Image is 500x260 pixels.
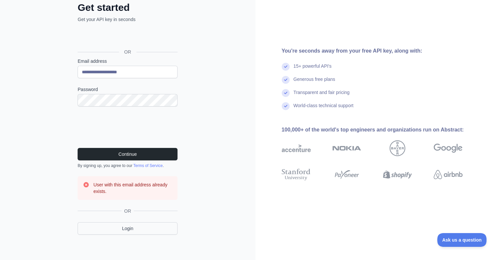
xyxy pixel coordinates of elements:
div: 15+ powerful API's [294,63,332,76]
img: google [434,140,463,156]
p: Get your API key in seconds [78,16,178,23]
label: Password [78,86,178,93]
img: nokia [332,140,361,156]
img: check mark [282,89,290,97]
div: 100,000+ of the world's top engineers and organizations run on Abstract: [282,126,484,134]
img: check mark [282,76,290,84]
img: stanford university [282,167,311,182]
span: OR [119,49,136,55]
span: OR [122,208,134,214]
div: Generous free plans [294,76,335,89]
a: Login [78,222,178,235]
h2: Get started [78,2,178,13]
button: Continue [78,148,178,160]
img: airbnb [434,167,463,182]
a: Terms of Service [133,163,162,168]
img: shopify [383,167,412,182]
img: check mark [282,63,290,71]
img: accenture [282,140,311,156]
img: check mark [282,102,290,110]
div: World-class technical support [294,102,354,115]
iframe: “使用 Google 账号登录”按钮 [74,30,179,44]
iframe: Toggle Customer Support [437,233,487,247]
div: Transparent and fair pricing [294,89,350,102]
img: bayer [390,140,405,156]
img: payoneer [332,167,361,182]
iframe: reCAPTCHA [78,114,178,140]
h3: User with this email address already exists. [93,181,172,195]
label: Email address [78,58,178,64]
div: By signing up, you agree to our . [78,163,178,168]
div: You're seconds away from your free API key, along with: [282,47,484,55]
